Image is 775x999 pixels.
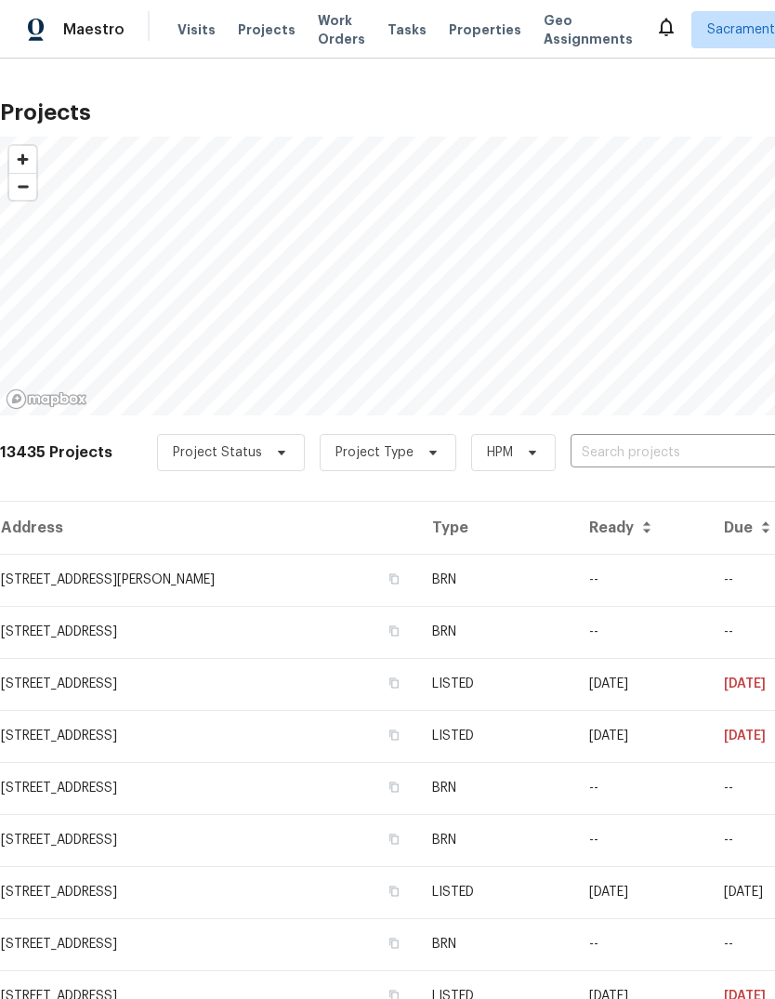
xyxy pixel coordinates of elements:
[544,11,633,48] span: Geo Assignments
[417,606,573,658] td: BRN
[9,174,36,200] span: Zoom out
[177,20,216,39] span: Visits
[386,623,402,639] button: Copy Address
[574,554,710,606] td: --
[574,814,710,866] td: --
[9,173,36,200] button: Zoom out
[386,675,402,691] button: Copy Address
[318,11,365,48] span: Work Orders
[417,762,573,814] td: BRN
[6,388,87,410] a: Mapbox homepage
[417,658,573,710] td: LISTED
[574,866,710,918] td: [DATE]
[487,443,513,462] span: HPM
[173,443,262,462] span: Project Status
[386,779,402,795] button: Copy Address
[63,20,125,39] span: Maestro
[386,883,402,900] button: Copy Address
[574,710,710,762] td: [DATE]
[386,571,402,587] button: Copy Address
[417,554,573,606] td: BRN
[386,831,402,848] button: Copy Address
[417,866,573,918] td: LISTED
[574,502,710,554] th: Ready
[417,814,573,866] td: BRN
[417,502,573,554] th: Type
[238,20,296,39] span: Projects
[417,918,573,970] td: BRN
[574,606,710,658] td: --
[386,727,402,743] button: Copy Address
[449,20,521,39] span: Properties
[386,935,402,952] button: Copy Address
[9,146,36,173] button: Zoom in
[574,762,710,814] td: --
[335,443,414,462] span: Project Type
[574,658,710,710] td: [DATE]
[574,918,710,970] td: --
[387,23,427,36] span: Tasks
[417,710,573,762] td: LISTED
